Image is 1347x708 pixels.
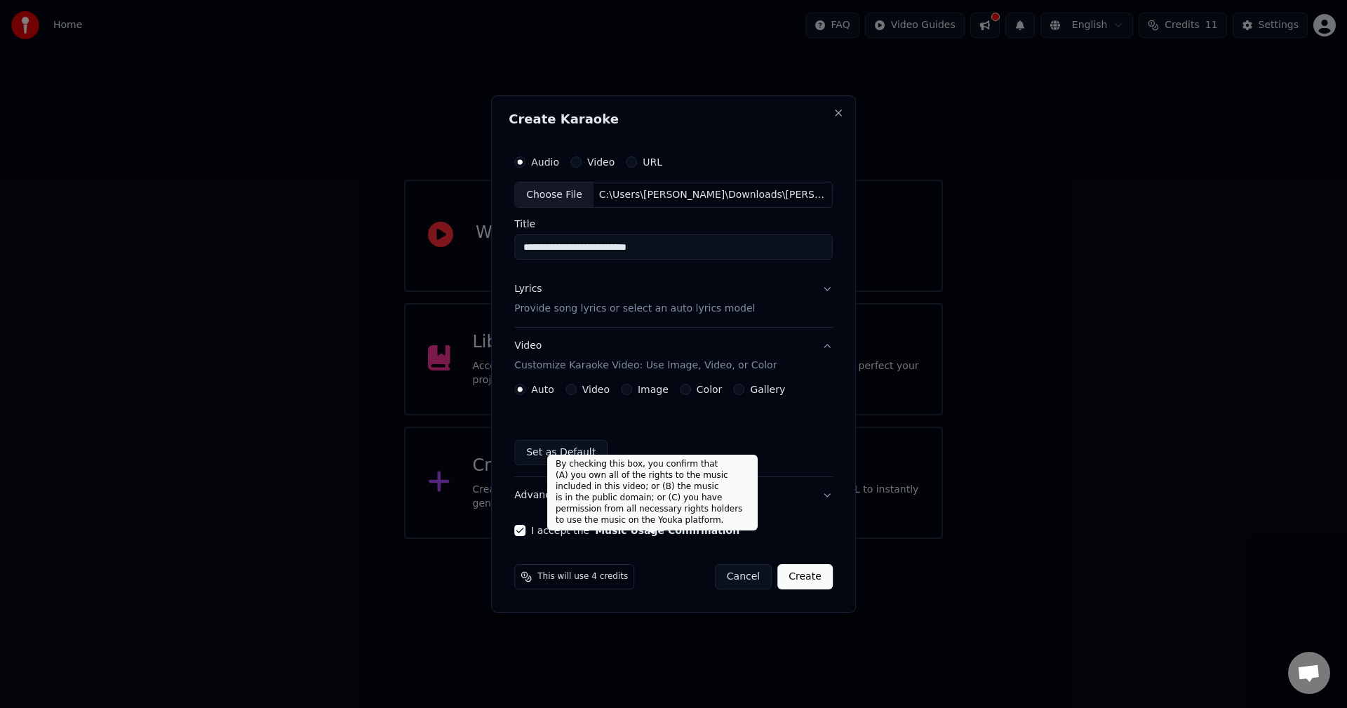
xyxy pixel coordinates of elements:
span: This will use 4 credits [537,571,628,582]
div: Choose File [515,182,594,208]
button: Advanced [514,477,833,514]
button: Create [777,564,833,589]
label: I accept the [531,526,739,535]
label: Gallery [750,385,785,394]
div: C:\Users\[PERSON_NAME]\Downloads\[PERSON_NAME] - GĦAJJEJT (i8).[MEDICAL_DATA] [594,188,832,202]
button: VideoCustomize Karaoke Video: Use Image, Video, or Color [514,328,833,385]
p: Customize Karaoke Video: Use Image, Video, or Color [514,359,777,373]
label: Audio [531,157,559,167]
button: LyricsProvide song lyrics or select an auto lyrics model [514,272,833,328]
button: Cancel [715,564,772,589]
label: Video [587,157,615,167]
button: Set as Default [514,440,608,465]
h2: Create Karaoke [509,113,838,126]
div: By checking this box, you confirm that (A) you own all of the rights to the music included in thi... [547,455,758,530]
label: Auto [531,385,554,394]
p: Provide song lyrics or select an auto lyrics model [514,302,755,316]
button: I accept the [595,526,739,535]
label: Title [514,220,833,229]
div: VideoCustomize Karaoke Video: Use Image, Video, or Color [514,384,833,476]
label: URL [643,157,662,167]
div: Video [514,340,777,373]
div: Lyrics [514,283,542,297]
label: Color [697,385,723,394]
label: Video [582,385,610,394]
label: Image [638,385,669,394]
